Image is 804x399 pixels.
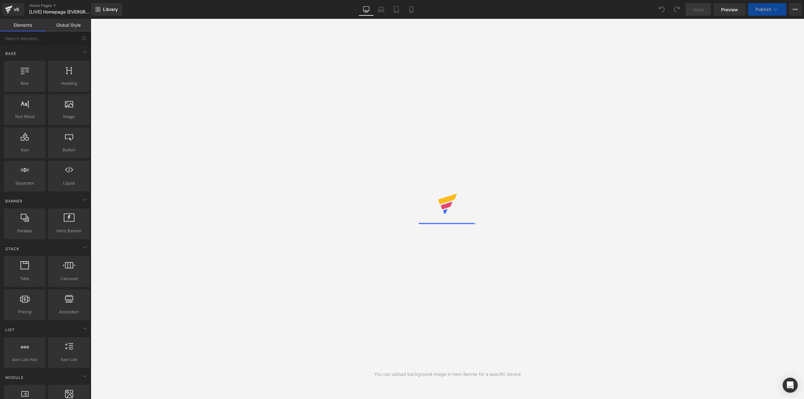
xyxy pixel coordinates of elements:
[404,3,419,16] a: Mobile
[91,3,122,16] a: New Library
[46,19,91,31] a: Global Style
[6,356,44,363] span: Icon List Hoz
[6,147,44,153] span: Icon
[748,3,786,16] button: Publish
[671,3,683,16] button: Redo
[5,246,20,252] span: Stack
[50,356,88,363] span: Icon List
[3,3,24,16] a: v6
[50,309,88,315] span: Accordion
[783,378,798,393] div: Open Intercom Messenger
[6,275,44,282] span: Tabs
[374,3,389,16] a: Laptop
[5,198,23,204] span: Banner
[6,228,44,234] span: Parallax
[359,3,374,16] a: Desktop
[5,375,24,380] span: Module
[374,371,521,378] div: You can upload background image in Hero Banner for a specific device
[50,113,88,120] span: Image
[693,6,703,13] span: Save
[50,275,88,282] span: Carousel
[5,327,15,333] span: List
[714,3,746,16] a: Preview
[5,51,17,57] span: Base
[789,3,801,16] button: More
[655,3,668,16] button: Undo
[6,309,44,315] span: Pricing
[29,9,90,14] span: [LIVE] Homepage (EVERGREEN) - [DATE]
[6,113,44,120] span: Text Block
[50,180,88,186] span: Liquid
[389,3,404,16] a: Tablet
[6,180,44,186] span: Separator
[721,6,738,13] span: Preview
[50,80,88,87] span: Heading
[6,80,44,87] span: Row
[50,147,88,153] span: Button
[50,228,88,234] span: Hero Banner
[103,7,118,12] span: Library
[13,5,20,13] div: v6
[29,3,101,8] a: Home Pages
[756,7,771,12] span: Publish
